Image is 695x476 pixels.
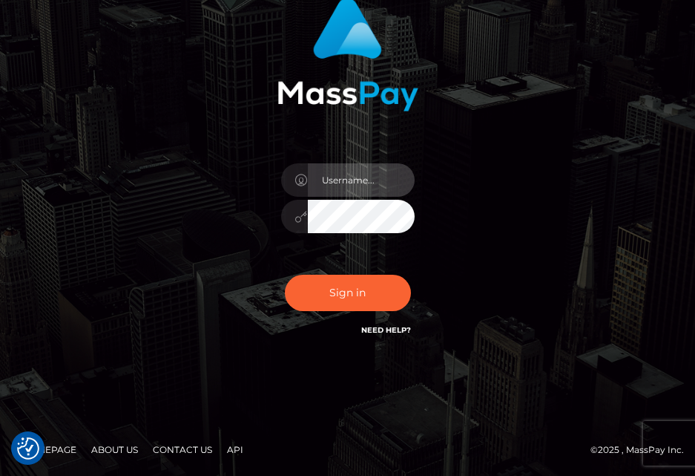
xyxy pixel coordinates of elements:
[17,437,39,460] img: Revisit consent button
[85,438,144,461] a: About Us
[11,442,684,458] div: © 2025 , MassPay Inc.
[17,437,39,460] button: Consent Preferences
[308,163,415,197] input: Username...
[221,438,249,461] a: API
[147,438,218,461] a: Contact Us
[361,325,411,335] a: Need Help?
[285,275,411,311] button: Sign in
[16,438,82,461] a: Homepage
